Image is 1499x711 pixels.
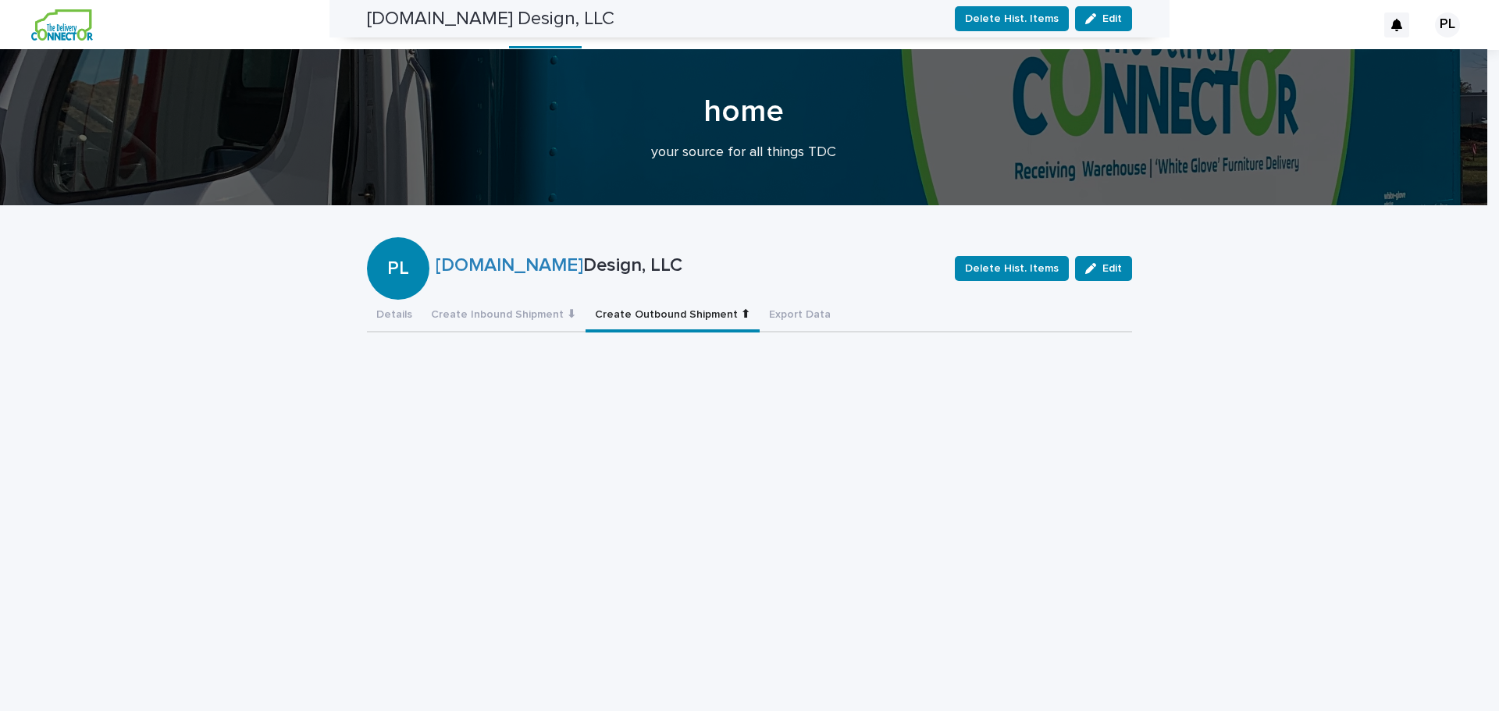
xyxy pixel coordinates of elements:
button: Delete Hist. Items [955,256,1069,281]
button: Details [367,300,422,332]
h1: home [361,93,1127,130]
div: PL [1435,12,1460,37]
span: Edit [1102,263,1122,274]
span: Delete Hist. Items [965,261,1059,276]
p: Design, LLC [436,254,942,277]
button: Create Inbound Shipment ⬇ [422,300,586,332]
div: PL [367,195,429,280]
button: Export Data [760,300,840,332]
a: [DOMAIN_NAME] [436,256,583,275]
img: aCWQmA6OSGG0Kwt8cj3c [31,9,93,41]
button: Edit [1075,256,1132,281]
p: your source for all things TDC [432,144,1056,162]
button: Create Outbound Shipment ⬆ [586,300,760,332]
